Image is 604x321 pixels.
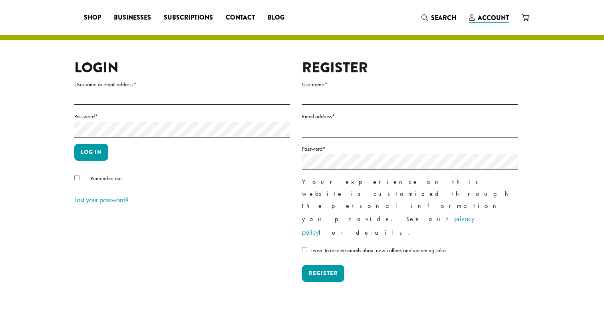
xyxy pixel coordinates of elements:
span: Shop [84,13,101,23]
h2: Register [302,59,518,76]
a: Shop [77,11,107,24]
a: Lost your password? [74,195,129,204]
label: Username or email address [74,80,290,90]
label: Email address [302,112,518,122]
span: Subscriptions [164,13,213,23]
label: Password [302,144,518,154]
span: I want to receive emails about new coffees and upcoming sales. [310,247,447,254]
label: Password [74,112,290,122]
span: Businesses [114,13,151,23]
label: Username [302,80,518,90]
button: Register [302,265,344,282]
input: I want to receive emails about new coffees and upcoming sales. [302,247,307,252]
span: Contact [226,13,255,23]
p: Your experience on this website is customized through the personal information you provide. See o... [302,176,518,239]
span: Blog [268,13,284,23]
a: Search [415,11,463,24]
span: Search [431,13,456,22]
button: Log in [74,144,108,161]
span: Remember me [90,175,122,182]
h2: Login [74,59,290,76]
a: privacy policy [302,214,475,237]
span: Account [478,13,509,22]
